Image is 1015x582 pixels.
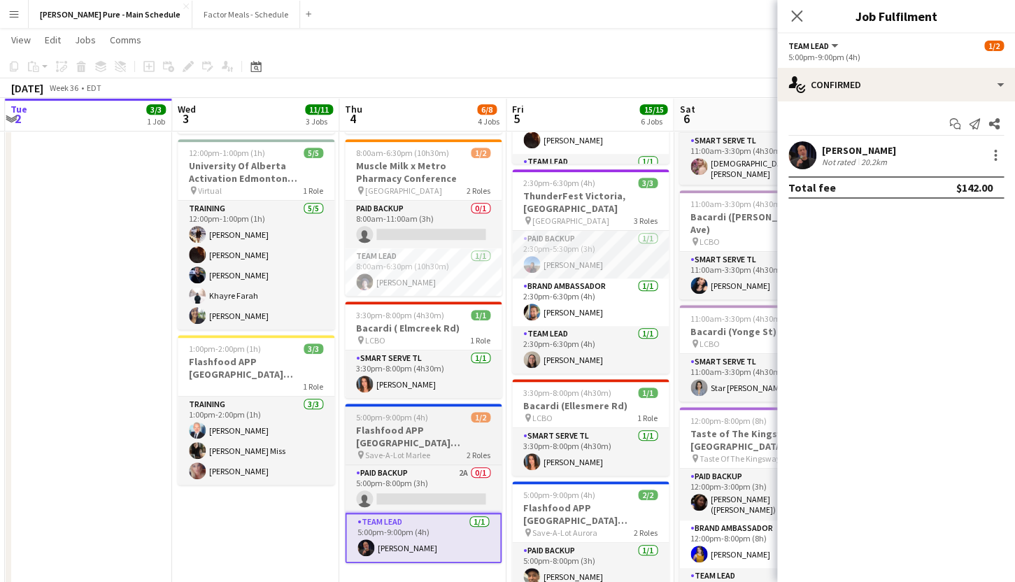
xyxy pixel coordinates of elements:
[956,180,993,194] div: $142.00
[11,34,31,46] span: View
[638,490,658,500] span: 2/2
[45,34,61,46] span: Edit
[523,178,595,188] span: 2:30pm-6:30pm (4h)
[512,278,669,326] app-card-role: Brand Ambassador1/12:30pm-6:30pm (4h)[PERSON_NAME]
[178,355,334,381] h3: Flashfood APP [GEOGRAPHIC_DATA] Modesto Training
[356,148,449,158] span: 8:00am-6:30pm (10h30m)
[638,178,658,188] span: 3/3
[365,450,430,460] span: Save-A-Lot Marlee
[532,215,609,226] span: [GEOGRAPHIC_DATA]
[178,103,196,115] span: Wed
[189,148,265,158] span: 12:00pm-1:00pm (1h)
[637,413,658,423] span: 1 Role
[471,148,490,158] span: 1/2
[634,215,658,226] span: 3 Roles
[512,169,669,374] app-job-card: 2:30pm-6:30pm (4h)3/3ThunderFest Victoria, [GEOGRAPHIC_DATA] [GEOGRAPHIC_DATA]3 RolesPaid Backup1...
[146,104,166,115] span: 3/3
[679,103,695,115] span: Sat
[690,199,783,209] span: 11:00am-3:30pm (4h30m)
[512,428,669,476] app-card-role: Smart Serve TL1/13:30pm-8:00pm (4h30m)[PERSON_NAME]
[104,31,147,49] a: Comms
[510,111,523,127] span: 5
[471,310,490,320] span: 1/1
[639,104,667,115] span: 15/15
[679,305,836,402] div: 11:00am-3:30pm (4h30m)1/1Bacardi (Yonge St) LCBO1 RoleSmart Serve TL1/111:00am-3:30pm (4h30m)Star...
[690,416,767,426] span: 12:00pm-8:00pm (8h)
[777,7,1015,25] h3: Job Fulfilment
[512,154,669,201] app-card-role: Team Lead1/1
[178,159,334,185] h3: University Of Alberta Activation Edmonton Training
[356,412,428,423] span: 5:00pm-9:00pm (4h)
[345,159,502,185] h3: Muscle Milk x Metro Pharmacy Conference
[777,68,1015,101] div: Confirmed
[700,339,720,349] span: LCBO
[679,427,836,453] h3: Taste of The Kingsway x [GEOGRAPHIC_DATA]
[303,381,323,392] span: 1 Role
[477,104,497,115] span: 6/8
[178,201,334,329] app-card-role: Training5/512:00pm-1:00pm (1h)[PERSON_NAME][PERSON_NAME][PERSON_NAME]Khayre Farah[PERSON_NAME]
[523,388,611,398] span: 3:30pm-8:00pm (4h30m)
[110,34,141,46] span: Comms
[345,201,502,248] app-card-role: Paid Backup0/18:00am-11:00am (3h)
[679,133,836,185] app-card-role: Smart Serve TL1/111:00am-3:30pm (4h30m)[DEMOGRAPHIC_DATA][PERSON_NAME]
[679,190,836,299] app-job-card: 11:00am-3:30pm (4h30m)1/1Bacardi ([PERSON_NAME] Ave) LCBO1 RoleSmart Serve TL1/111:00am-3:30pm (4...
[345,465,502,513] app-card-role: Paid Backup2A0/15:00pm-8:00pm (3h)
[178,139,334,329] app-job-card: 12:00pm-1:00pm (1h)5/5University Of Alberta Activation Edmonton Training Virtual1 RoleTraining5/5...
[634,527,658,538] span: 2 Roles
[512,379,669,476] app-job-card: 3:30pm-8:00pm (4h30m)1/1Bacardi (Ellesmere Rd) LCBO1 RoleSmart Serve TL1/13:30pm-8:00pm (4h30m)[P...
[512,502,669,527] h3: Flashfood APP [GEOGRAPHIC_DATA] [GEOGRAPHIC_DATA], [GEOGRAPHIC_DATA]
[523,490,595,500] span: 5:00pm-9:00pm (4h)
[345,248,502,296] app-card-role: Team Lead1/18:00am-6:30pm (10h30m)[PERSON_NAME]
[345,424,502,449] h3: Flashfood APP [GEOGRAPHIC_DATA] [GEOGRAPHIC_DATA], [GEOGRAPHIC_DATA]
[532,413,553,423] span: LCBO
[365,185,442,196] span: [GEOGRAPHIC_DATA]
[677,111,695,127] span: 6
[87,83,101,93] div: EDT
[984,41,1004,51] span: 1/2
[198,185,222,196] span: Virtual
[470,335,490,346] span: 1 Role
[345,301,502,398] app-job-card: 3:30pm-8:00pm (4h30m)1/1Bacardi ( Elmcreek Rd) LCBO1 RoleSmart Serve TL1/13:30pm-8:00pm (4h30m)[P...
[345,350,502,398] app-card-role: Smart Serve TL1/13:30pm-8:00pm (4h30m)[PERSON_NAME]
[679,469,836,520] app-card-role: Paid Backup1/112:00pm-3:00pm (3h)[PERSON_NAME] ([PERSON_NAME]) [PERSON_NAME]
[638,388,658,398] span: 1/1
[75,34,96,46] span: Jobs
[189,343,261,354] span: 1:00pm-2:00pm (1h)
[356,310,444,320] span: 3:30pm-8:00pm (4h30m)
[345,103,362,115] span: Thu
[512,399,669,412] h3: Bacardi (Ellesmere Rd)
[478,116,499,127] div: 4 Jobs
[306,116,332,127] div: 3 Jobs
[6,31,36,49] a: View
[46,83,81,93] span: Week 36
[343,111,362,127] span: 4
[39,31,66,49] a: Edit
[532,527,597,538] span: Save-A-Lot Aurora
[303,185,323,196] span: 1 Role
[178,335,334,485] app-job-card: 1:00pm-2:00pm (1h)3/3Flashfood APP [GEOGRAPHIC_DATA] Modesto Training1 RoleTraining3/31:00pm-2:00...
[345,404,502,563] div: 5:00pm-9:00pm (4h)1/2Flashfood APP [GEOGRAPHIC_DATA] [GEOGRAPHIC_DATA], [GEOGRAPHIC_DATA] Save-A-...
[679,252,836,299] app-card-role: Smart Serve TL1/111:00am-3:30pm (4h30m)[PERSON_NAME]
[690,313,783,324] span: 11:00am-3:30pm (4h30m)
[147,116,165,127] div: 1 Job
[679,354,836,402] app-card-role: Smart Serve TL1/111:00am-3:30pm (4h30m)Star [PERSON_NAME]
[512,326,669,374] app-card-role: Team Lead1/12:30pm-6:30pm (4h)[PERSON_NAME]
[788,180,836,194] div: Total fee
[512,190,669,215] h3: ThunderFest Victoria, [GEOGRAPHIC_DATA]
[471,412,490,423] span: 1/2
[345,139,502,296] div: 8:00am-6:30pm (10h30m)1/2Muscle Milk x Metro Pharmacy Conference [GEOGRAPHIC_DATA]2 RolesPaid Bac...
[365,335,385,346] span: LCBO
[679,325,836,338] h3: Bacardi (Yonge St)
[679,211,836,236] h3: Bacardi ([PERSON_NAME] Ave)
[178,397,334,485] app-card-role: Training3/31:00pm-2:00pm (1h)[PERSON_NAME][PERSON_NAME] Miss[PERSON_NAME]
[788,41,840,51] button: Team Lead
[305,104,333,115] span: 11/11
[467,185,490,196] span: 2 Roles
[640,116,667,127] div: 6 Jobs
[11,81,43,95] div: [DATE]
